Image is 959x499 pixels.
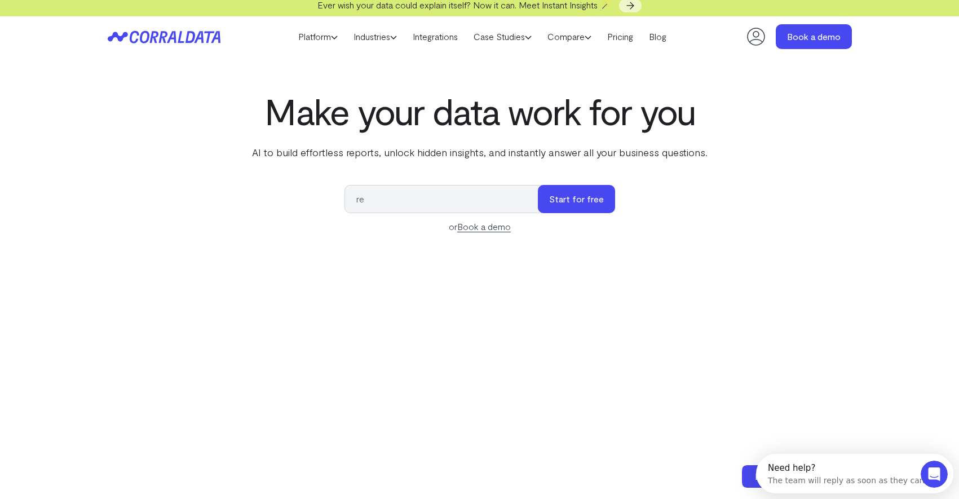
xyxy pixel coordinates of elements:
a: Blog [641,28,674,45]
a: Book a demo [776,24,852,49]
a: Book a demo [742,465,821,488]
a: Industries [346,28,405,45]
a: Case Studies [466,28,540,45]
iframe: Intercom live chat [921,461,948,488]
p: AI to build effortless reports, unlock hidden insights, and instantly answer all your business qu... [250,145,710,160]
a: Platform [290,28,346,45]
a: Book a demo [457,221,511,232]
iframe: Intercom live chat discovery launcher [756,454,953,493]
div: The team will reply as soon as they can [12,19,169,30]
span: Book a demo [755,471,808,482]
div: or [344,220,615,233]
div: Open Intercom Messenger [5,5,202,36]
a: Integrations [405,28,466,45]
a: Pricing [599,28,641,45]
h1: Make your data work for you [250,91,710,131]
input: Enter work email* [344,185,549,213]
button: Start for free [538,185,615,213]
div: Need help? [12,10,169,19]
a: Compare [540,28,599,45]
